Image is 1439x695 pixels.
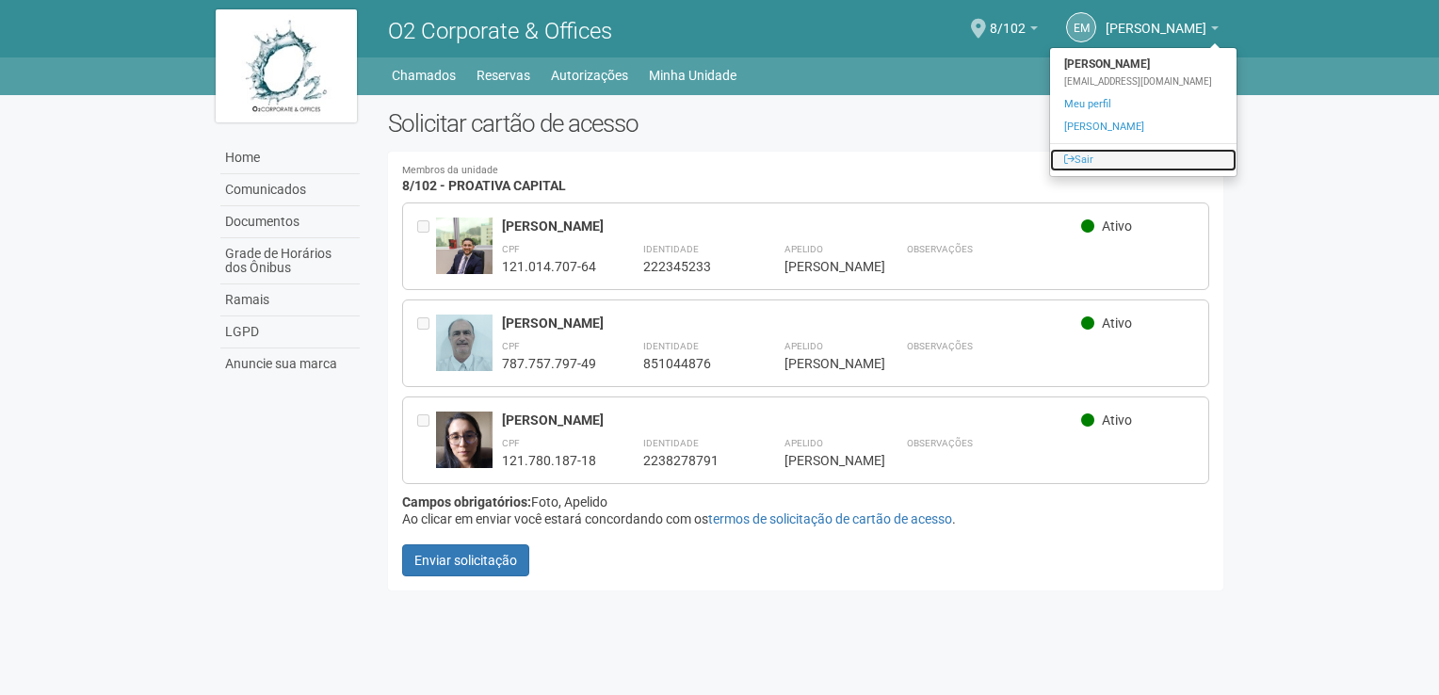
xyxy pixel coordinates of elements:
div: Entre em contato com a Aministração para solicitar o cancelamento ou 2a via [417,412,436,469]
img: user.jpg [436,218,493,299]
a: LGPD [220,316,360,348]
strong: Observações [907,341,973,351]
strong: Apelido [784,244,823,254]
div: 121.780.187-18 [502,452,596,469]
div: [PERSON_NAME] [502,315,1081,331]
img: logo.jpg [216,9,357,122]
span: Ativo [1102,315,1132,331]
span: Ativo [1102,218,1132,234]
div: 851044876 [643,355,737,372]
strong: Observações [907,244,973,254]
a: Minha Unidade [649,62,736,89]
h2: Solicitar cartão de acesso [388,109,1223,137]
strong: Observações [907,438,973,448]
a: Sair [1050,149,1237,171]
a: Comunicados [220,174,360,206]
a: Meu perfil [1050,93,1237,116]
div: [PERSON_NAME] [784,355,860,372]
div: [EMAIL_ADDRESS][DOMAIN_NAME] [1050,75,1237,89]
h4: 8/102 - PROATIVA CAPITAL [402,166,1209,193]
strong: Apelido [784,438,823,448]
div: [PERSON_NAME] [784,452,860,469]
strong: CPF [502,244,520,254]
div: [PERSON_NAME] [784,258,860,275]
div: 2238278791 [643,452,737,469]
div: 121.014.707-64 [502,258,596,275]
a: Reservas [477,62,530,89]
small: Membros da unidade [402,166,1209,176]
strong: CPF [502,438,520,448]
div: [PERSON_NAME] [502,412,1081,428]
a: [PERSON_NAME] [1050,116,1237,138]
span: Ativo [1102,412,1132,428]
div: 222345233 [643,258,737,275]
button: Enviar solicitação [402,544,529,576]
strong: [PERSON_NAME] [1050,53,1237,75]
span: Ellen Medeiros [1106,3,1206,36]
div: Entre em contato com a Aministração para solicitar o cancelamento ou 2a via [417,218,436,275]
div: Foto, Apelido [402,493,1209,510]
a: Documentos [220,206,360,238]
a: termos de solicitação de cartão de acesso [708,511,952,526]
a: Home [220,142,360,174]
div: 787.757.797-49 [502,355,596,372]
img: user.jpg [436,315,493,375]
a: 8/102 [990,24,1038,39]
strong: Identidade [643,244,699,254]
span: 8/102 [990,3,1026,36]
a: Chamados [392,62,456,89]
strong: Apelido [784,341,823,351]
a: Autorizações [551,62,628,89]
strong: Identidade [643,341,699,351]
a: Ramais [220,284,360,316]
div: Ao clicar em enviar você estará concordando com os . [402,510,1209,527]
img: user.jpg [436,412,493,488]
div: [PERSON_NAME] [502,218,1081,234]
a: Anuncie sua marca [220,348,360,380]
div: Entre em contato com a Aministração para solicitar o cancelamento ou 2a via [417,315,436,372]
a: [PERSON_NAME] [1106,24,1219,39]
span: O2 Corporate & Offices [388,18,612,44]
strong: Identidade [643,438,699,448]
a: Grade de Horários dos Ônibus [220,238,360,284]
strong: CPF [502,341,520,351]
a: EM [1066,12,1096,42]
strong: Campos obrigatórios: [402,494,531,509]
